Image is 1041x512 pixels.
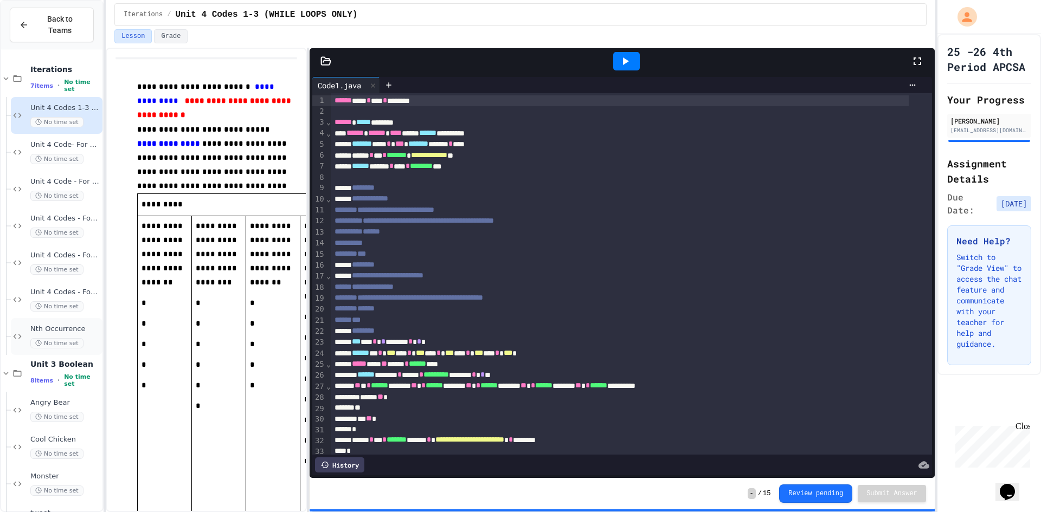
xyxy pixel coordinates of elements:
[312,326,326,337] div: 22
[30,359,100,369] span: Unit 3 Boolean
[30,472,100,481] span: Monster
[326,382,331,391] span: Fold line
[326,195,331,203] span: Fold line
[951,422,1030,468] iframe: chat widget
[30,377,53,384] span: 8 items
[956,252,1022,349] p: Switch to "Grade View" to access the chat feature and communicate with your teacher for help and ...
[4,4,75,69] div: Chat with us now!Close
[312,315,326,326] div: 21
[312,304,326,315] div: 20
[312,183,326,193] div: 9
[30,301,83,312] span: No time set
[30,412,83,422] span: No time set
[312,359,326,370] div: 25
[326,118,331,126] span: Fold line
[312,381,326,392] div: 27
[995,469,1030,501] iframe: chat widget
[312,161,326,172] div: 7
[312,348,326,359] div: 24
[312,95,326,106] div: 1
[57,376,60,385] span: •
[326,360,331,368] span: Fold line
[30,338,83,348] span: No time set
[326,129,331,138] span: Fold line
[312,436,326,446] div: 32
[30,449,83,459] span: No time set
[312,139,326,150] div: 5
[30,325,100,334] span: Nth Occurrence
[947,191,992,217] span: Due Date:
[312,282,326,293] div: 18
[312,446,326,457] div: 33
[35,14,85,36] span: Back to Teams
[30,228,83,238] span: No time set
[312,370,326,381] div: 26
[312,425,326,436] div: 31
[30,398,100,407] span: Angry Bear
[758,489,762,498] span: /
[858,485,926,502] button: Submit Answer
[947,44,1031,74] h1: 25 -26 4th Period APCSA
[956,235,1022,248] h3: Need Help?
[167,10,171,19] span: /
[312,80,367,91] div: Code1.java
[312,238,326,249] div: 14
[30,117,83,127] span: No time set
[30,154,83,164] span: No time set
[312,216,326,226] div: 12
[114,29,152,43] button: Lesson
[64,79,100,93] span: No time set
[950,116,1028,126] div: [PERSON_NAME]
[312,260,326,271] div: 16
[64,373,100,387] span: No time set
[312,205,326,216] div: 11
[10,8,94,42] button: Back to Teams
[748,488,756,499] span: -
[124,10,163,19] span: Iterations
[312,194,326,205] div: 10
[312,249,326,260] div: 15
[57,81,60,90] span: •
[30,288,100,297] span: Unit 4 Codes - For Loops 5
[30,103,100,113] span: Unit 4 Codes 1-3 (WHILE LOOPS ONLY)
[950,126,1028,134] div: [EMAIL_ADDRESS][DOMAIN_NAME]
[30,435,100,444] span: Cool Chicken
[997,196,1031,211] span: [DATE]
[312,271,326,282] div: 17
[312,77,380,93] div: Code1.java
[947,156,1031,186] h2: Assignment Details
[312,392,326,403] div: 28
[30,82,53,89] span: 7 items
[312,128,326,139] div: 4
[154,29,188,43] button: Grade
[947,92,1031,107] h2: Your Progress
[312,414,326,425] div: 30
[312,337,326,348] div: 23
[312,172,326,183] div: 8
[326,271,331,280] span: Fold line
[312,227,326,238] div: 13
[30,485,83,496] span: No time set
[30,214,100,223] span: Unit 4 Codes - For Loops 3
[175,8,357,21] span: Unit 4 Codes 1-3 (WHILE LOOPS ONLY)
[30,177,100,186] span: Unit 4 Code - For Loops 2
[30,64,100,74] span: Iterations
[763,489,770,498] span: 15
[779,484,852,503] button: Review pending
[30,251,100,260] span: Unit 4 Codes - For Loops 4
[30,140,100,150] span: Unit 4 Code- For Loops 1
[315,457,364,472] div: History
[30,191,83,201] span: No time set
[866,489,917,498] span: Submit Answer
[312,404,326,414] div: 29
[30,264,83,275] span: No time set
[312,106,326,117] div: 2
[312,117,326,128] div: 3
[946,4,980,29] div: My Account
[312,150,326,161] div: 6
[312,293,326,304] div: 19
